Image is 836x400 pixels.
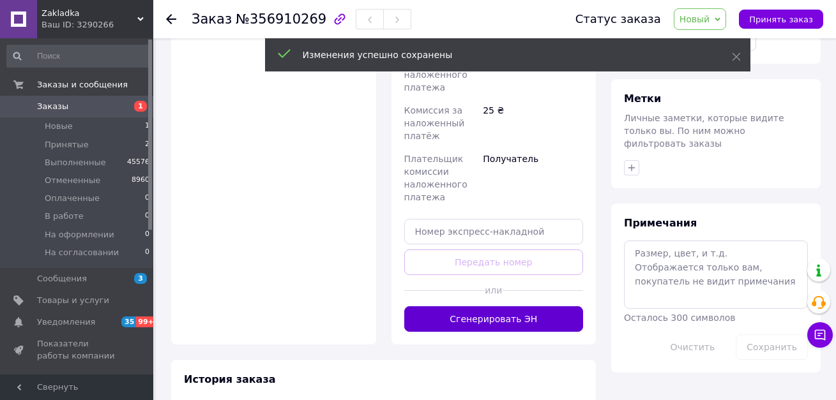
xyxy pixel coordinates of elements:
[184,373,276,385] span: История заказа
[42,8,137,19] span: Zakladka
[739,10,823,29] button: Принять заказ
[624,113,784,149] span: Личные заметки, которые видите только вы. По ним можно фильтровать заказы
[145,121,149,132] span: 1
[45,157,106,168] span: Выполненные
[624,217,697,229] span: Примечания
[575,13,661,26] div: Статус заказа
[145,247,149,258] span: 0
[624,313,735,323] span: Осталось 300 символов
[404,57,467,93] span: Сумма наложенного платежа
[121,316,136,327] span: 35
[192,11,232,27] span: Заказ
[749,15,813,24] span: Принять заказ
[134,101,147,112] span: 1
[236,11,326,27] span: №356910269
[6,45,151,68] input: Поиск
[45,139,89,151] span: Принятые
[37,372,118,395] span: Панель управления
[145,229,149,241] span: 0
[37,101,68,112] span: Заказы
[37,338,118,361] span: Показатели работы компании
[37,79,128,91] span: Заказы и сообщения
[166,13,176,26] div: Вернуться назад
[45,211,84,222] span: В работе
[132,175,149,186] span: 8960
[624,93,661,105] span: Метки
[404,219,584,244] input: Номер экспресс-накладной
[485,284,503,297] span: или
[45,175,100,186] span: Отмененные
[145,139,149,151] span: 2
[680,14,710,24] span: Новый
[480,147,586,209] div: Получатель
[45,193,100,204] span: Оплаченные
[145,211,149,222] span: 0
[404,154,467,202] span: Плательщик комиссии наложенного платежа
[145,193,149,204] span: 0
[37,316,95,328] span: Уведомления
[134,273,147,284] span: 3
[42,19,153,31] div: Ваш ID: 3290266
[45,121,73,132] span: Новые
[127,157,149,168] span: 45576
[404,105,465,141] span: Комиссия за наложенный платёж
[37,295,109,306] span: Товары и услуги
[45,229,114,241] span: На оформлении
[45,247,119,258] span: На согласовании
[480,99,586,147] div: 25 ₴
[303,48,700,61] div: Изменения успешно сохранены
[404,306,584,332] button: Сгенерировать ЭН
[37,273,87,285] span: Сообщения
[807,322,833,348] button: Чат с покупателем
[136,316,157,327] span: 99+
